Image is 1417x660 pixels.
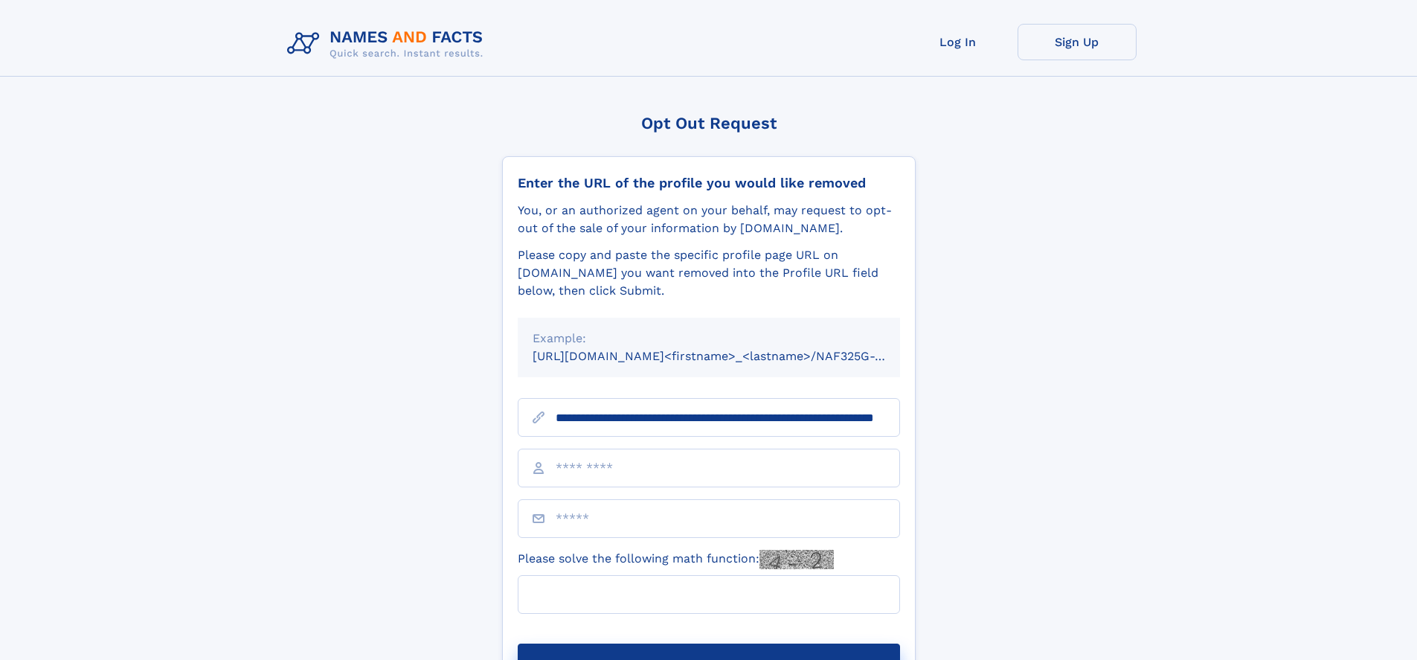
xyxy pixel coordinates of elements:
a: Sign Up [1018,24,1137,60]
div: Opt Out Request [502,114,916,132]
div: Enter the URL of the profile you would like removed [518,175,900,191]
div: Please copy and paste the specific profile page URL on [DOMAIN_NAME] you want removed into the Pr... [518,246,900,300]
a: Log In [899,24,1018,60]
div: Example: [533,330,885,347]
img: Logo Names and Facts [281,24,495,64]
label: Please solve the following math function: [518,550,834,569]
div: You, or an authorized agent on your behalf, may request to opt-out of the sale of your informatio... [518,202,900,237]
small: [URL][DOMAIN_NAME]<firstname>_<lastname>/NAF325G-xxxxxxxx [533,349,928,363]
